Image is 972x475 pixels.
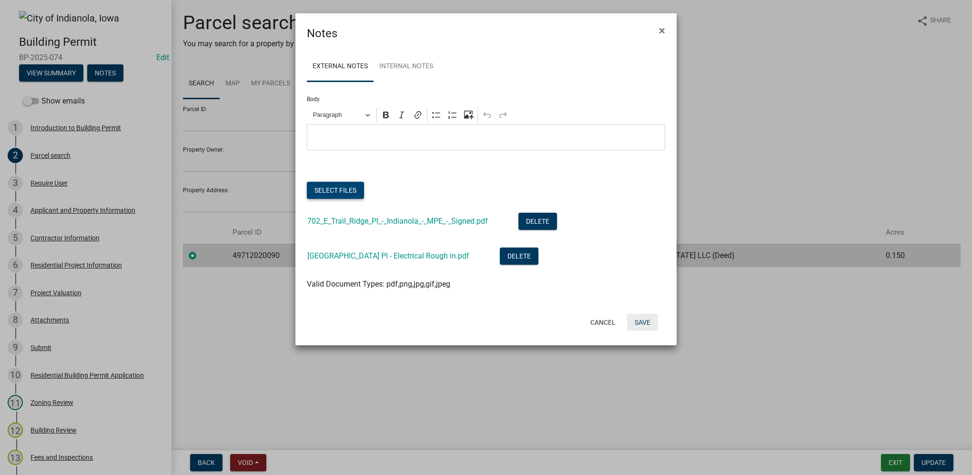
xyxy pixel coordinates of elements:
span: × [659,24,665,37]
a: Internal Notes [374,52,439,82]
wm-modal-confirm: Delete Document [500,252,538,261]
label: Body [307,96,320,102]
div: Editor editing area: main. Press Alt+0 for help. [307,124,665,150]
button: Cancel [583,314,623,331]
a: [GEOGRAPHIC_DATA] Pl - Electrical Rough in.pdf [307,251,469,260]
a: 702_E_Trail_Ridge_Pl_-_Indianola_-_MPE_-_Signed.pdf [307,217,488,226]
button: Save [627,314,658,331]
button: Close [651,17,673,44]
span: Valid Document Types: pdf,png,jpg,gif,jpeg [307,279,450,289]
h4: Notes [307,25,337,42]
wm-modal-confirm: Delete Document [518,217,557,227]
div: Editor toolbar [307,106,665,124]
button: Paragraph, Heading [309,108,375,123]
a: External Notes [307,52,374,82]
button: Delete [518,213,557,230]
button: Delete [500,248,538,265]
button: Select files [307,182,364,199]
span: Paragraph [313,109,363,121]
